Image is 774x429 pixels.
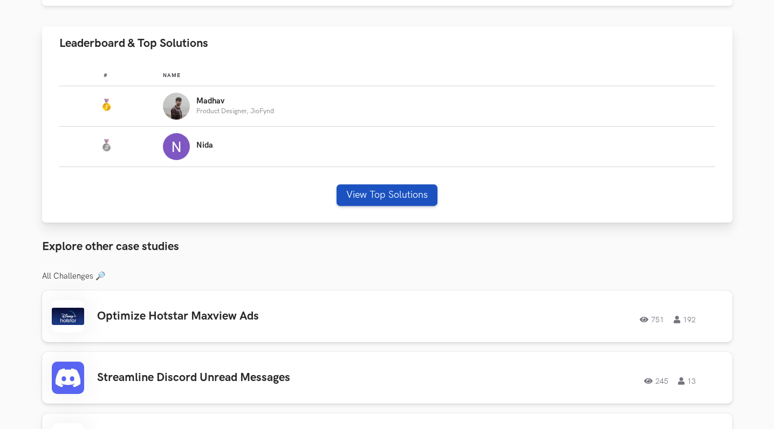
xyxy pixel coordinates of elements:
[196,108,274,115] p: Product Designer, JioFynd
[59,36,208,51] span: Leaderboard & Top Solutions
[42,240,732,254] h3: Explore other case studies
[104,72,108,79] span: #
[163,93,190,120] img: Profile photo
[674,316,696,323] span: 192
[196,97,274,106] p: Madhav
[678,377,696,385] span: 13
[59,64,715,167] table: Leaderboard
[337,184,437,206] button: View Top Solutions
[640,316,664,323] span: 751
[100,139,113,152] img: Silver Medal
[97,309,403,323] h3: Optimize Hotstar Maxview Ads
[196,141,213,150] p: Nida
[163,72,181,79] span: Name
[42,272,732,281] h3: All Challenges 🔎
[644,377,668,385] span: 245
[42,290,732,342] a: Optimize Hotstar Maxview Ads751192
[100,99,113,112] img: Gold Medal
[163,133,190,160] img: Profile photo
[42,352,732,404] a: Streamline Discord Unread Messages24513
[42,60,732,223] div: Leaderboard & Top Solutions
[42,26,732,60] button: Leaderboard & Top Solutions
[97,371,403,385] h3: Streamline Discord Unread Messages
